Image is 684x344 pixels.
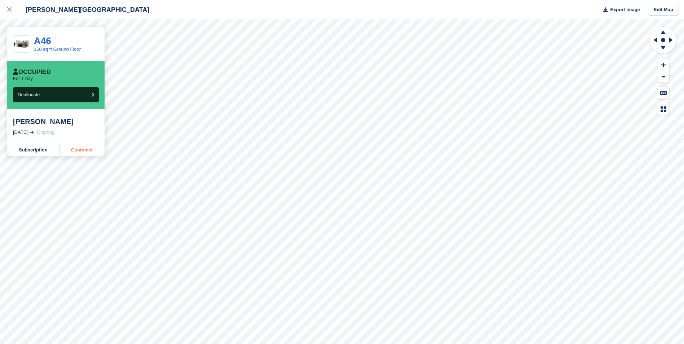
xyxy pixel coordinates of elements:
[13,117,99,126] div: [PERSON_NAME]
[7,144,59,156] a: Subscription
[19,5,149,14] div: [PERSON_NAME][GEOGRAPHIC_DATA]
[658,87,669,99] button: Keyboard Shortcuts
[658,103,669,115] button: Map Legend
[13,69,51,76] div: Occupied
[37,129,54,136] div: Ongoing
[34,47,81,52] a: 150 sq ft Ground Floor
[610,6,640,13] span: Export Image
[649,4,678,16] a: Edit Map
[59,144,105,156] a: Customer
[658,71,669,83] button: Zoom Out
[30,131,34,134] img: arrow-right-light-icn-cde0832a797a2874e46488d9cf13f60e5c3a73dbe684e267c42b8395dfbc2abf.svg
[13,38,30,50] img: 150-sqft-unit%20(1).jpg
[18,92,40,97] span: Deallocate
[13,129,28,136] div: [DATE]
[34,35,51,46] a: A46
[13,87,99,102] button: Deallocate
[13,76,33,81] p: For 1 day
[599,4,640,16] button: Export Image
[658,59,669,71] button: Zoom In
